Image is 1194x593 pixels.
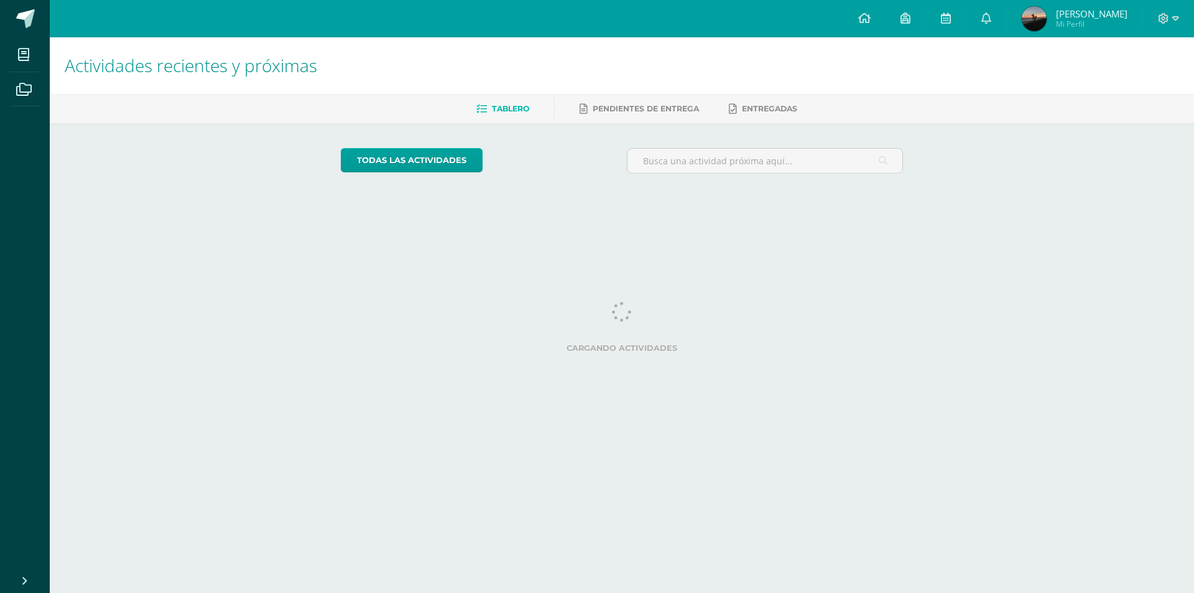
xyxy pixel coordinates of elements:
[729,99,797,119] a: Entregadas
[492,104,529,113] span: Tablero
[1056,19,1127,29] span: Mi Perfil
[1056,7,1127,20] span: [PERSON_NAME]
[65,54,317,77] span: Actividades recientes y próximas
[341,343,904,353] label: Cargando actividades
[580,99,699,119] a: Pendientes de entrega
[742,104,797,113] span: Entregadas
[476,99,529,119] a: Tablero
[1022,6,1047,31] img: adda248ed197d478fb388b66fa81bb8e.png
[593,104,699,113] span: Pendientes de entrega
[627,149,903,173] input: Busca una actividad próxima aquí...
[341,148,483,172] a: todas las Actividades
